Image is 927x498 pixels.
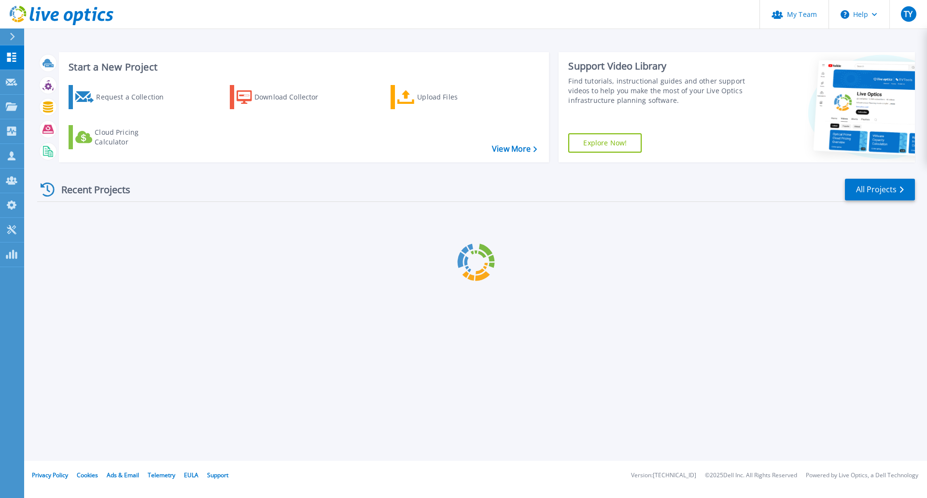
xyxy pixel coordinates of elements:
a: View More [492,144,537,154]
div: Download Collector [254,87,332,107]
div: Upload Files [417,87,494,107]
a: Telemetry [148,471,175,479]
a: EULA [184,471,198,479]
a: Privacy Policy [32,471,68,479]
a: Download Collector [230,85,337,109]
li: © 2025 Dell Inc. All Rights Reserved [705,472,797,479]
a: Explore Now! [568,133,642,153]
li: Powered by Live Optics, a Dell Technology [806,472,918,479]
a: Support [207,471,228,479]
a: Upload Files [391,85,498,109]
div: Recent Projects [37,178,143,201]
a: All Projects [845,179,915,200]
div: Cloud Pricing Calculator [95,128,172,147]
div: Support Video Library [568,60,750,72]
li: Version: [TECHNICAL_ID] [631,472,696,479]
div: Request a Collection [96,87,173,107]
a: Request a Collection [69,85,176,109]
a: Cookies [77,471,98,479]
h3: Start a New Project [69,62,537,72]
div: Find tutorials, instructional guides and other support videos to help you make the most of your L... [568,76,750,105]
a: Ads & Email [107,471,139,479]
span: TY [904,10,913,18]
a: Cloud Pricing Calculator [69,125,176,149]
